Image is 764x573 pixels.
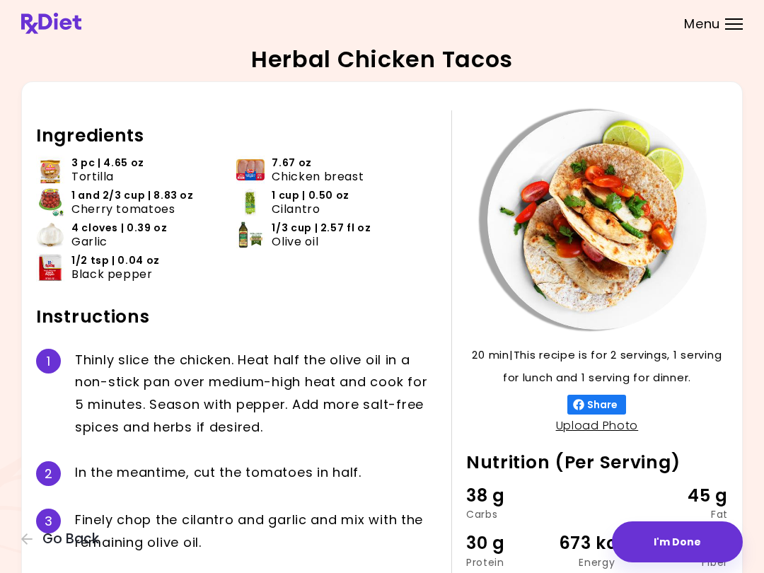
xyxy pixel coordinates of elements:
[553,530,640,557] div: 673 kcal
[466,451,728,474] h2: Nutrition (Per Serving)
[36,349,61,374] div: 1
[71,156,144,170] span: 3 pc | 4.65 oz
[36,125,437,147] h2: Ingredients
[272,170,364,183] span: Chicken breast
[251,48,513,71] h2: Herbal Chicken Tacos
[71,254,160,267] span: 1/2 tsp | 0.04 oz
[556,417,639,434] a: Upload Photo
[466,344,728,389] p: 20 min | This recipe is for 2 servings, 1 serving for lunch and 1 serving for dinner.
[42,531,99,547] span: Go Back
[567,395,626,415] button: Share
[684,18,720,30] span: Menu
[272,235,318,248] span: Olive oil
[466,557,553,567] div: Protein
[75,509,437,554] div: F i n e l y c h o p t h e c i l a n t r o a n d g a r l i c a n d m i x w i t h t h e r e m a i n...
[641,509,728,519] div: Fat
[71,189,194,202] span: 1 and 2/3 cup | 8.83 oz
[612,521,743,562] button: I'm Done
[36,509,61,533] div: 3
[466,509,553,519] div: Carbs
[272,202,320,216] span: Cilantro
[584,399,620,410] span: Share
[75,349,437,439] div: T h i n l y s l i c e t h e c h i c k e n . H e a t h a l f t h e o l i v e o i l i n a n o n - s...
[71,235,108,248] span: Garlic
[553,557,640,567] div: Energy
[71,170,114,183] span: Tortilla
[71,221,168,235] span: 4 cloves | 0.39 oz
[71,202,175,216] span: Cherry tomatoes
[75,461,437,486] div: I n t h e m e a n t i m e , c u t t h e t o m a t o e s i n h a l f .
[21,13,81,34] img: RxDiet
[272,189,349,202] span: 1 cup | 0.50 oz
[71,267,153,281] span: Black pepper
[466,482,553,509] div: 38 g
[21,531,106,547] button: Go Back
[272,221,371,235] span: 1/3 cup | 2.57 fl oz
[641,482,728,509] div: 45 g
[36,306,437,328] h2: Instructions
[36,461,61,486] div: 2
[272,156,311,170] span: 7.67 oz
[466,530,553,557] div: 30 g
